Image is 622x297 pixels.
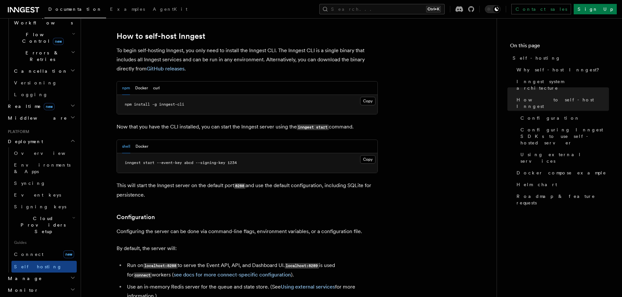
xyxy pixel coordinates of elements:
[285,263,319,269] code: localhost:8289
[117,227,378,236] p: Configuring the server can be done via command-line flags, environment variables, or a configurat...
[110,7,145,12] span: Examples
[574,4,617,14] a: Sign Up
[5,147,77,273] div: Deployment
[125,102,184,107] span: npm install -g inngest-cli
[518,149,609,167] a: Using external services
[149,2,191,18] a: AgentKit
[281,284,335,290] a: Using external services
[117,181,378,200] p: This will start the Inngest server on the default port and use the default configuration, includi...
[122,140,130,153] button: shell
[11,47,77,65] button: Errors & Retries
[125,160,237,165] span: inngest start --event-key abcd --signing-key 1234
[11,29,77,47] button: Flow Controlnew
[134,273,152,278] code: connect
[5,129,29,134] span: Platform
[117,46,378,73] p: To begin self-hosting Inngest, you only need to install the Inngest CLI. The Inngest CLI is a sin...
[14,192,61,198] span: Event keys
[11,159,77,177] a: Environments & Apps
[5,275,42,282] span: Manage
[14,151,81,156] span: Overview
[14,181,46,186] span: Syncing
[5,287,39,293] span: Monitor
[5,115,67,121] span: Middleware
[517,170,606,176] span: Docker compose example
[511,4,571,14] a: Contact sales
[153,82,160,95] button: curl
[520,126,609,146] span: Configuring Inngest SDKs to use self-hosted server
[14,80,57,85] span: Versioning
[5,284,77,296] button: Monitor
[174,272,291,278] a: see docs for more connect-specific configuration
[5,103,55,110] span: Realtime
[11,213,77,237] button: Cloud Providers Setup
[11,177,77,189] a: Syncing
[297,125,329,130] code: inngest start
[517,67,604,73] span: Why self-host Inngest?
[125,261,378,280] li: Run on to serve the Event API, API, and Dashboard UI. is used for workers ( ).
[11,201,77,213] a: Signing keys
[11,261,77,273] a: Self hosting
[11,68,68,74] span: Cancellation
[518,112,609,124] a: Configuration
[117,213,155,222] a: Configuration
[11,189,77,201] a: Event keys
[11,77,77,89] a: Versioning
[153,7,187,12] span: AgentKit
[11,10,77,29] button: Steps & Workflows
[513,55,561,61] span: Self-hosting
[14,264,62,269] span: Self hosting
[517,193,609,206] span: Roadmap & feature requests
[510,42,609,52] h4: On this page
[14,162,71,174] span: Environments & Apps
[143,263,178,269] code: localhost:8288
[520,151,609,164] span: Using external services
[11,89,77,100] a: Logging
[520,115,580,121] span: Configuration
[510,52,609,64] a: Self-hosting
[514,76,609,94] a: Inngest system architecture
[518,124,609,149] a: Configuring Inngest SDKs to use self-hosted server
[14,252,43,257] span: Connect
[11,31,72,44] span: Flow Control
[485,5,501,13] button: Toggle dark mode
[234,183,246,189] code: 8288
[44,103,55,110] span: new
[514,167,609,179] a: Docker compose example
[11,50,71,63] span: Errors & Retries
[117,32,205,41] a: How to self-host Inngest
[426,6,441,12] kbd: Ctrl+K
[514,64,609,76] a: Why self-host Inngest?
[136,140,148,153] button: Docker
[106,2,149,18] a: Examples
[11,248,77,261] a: Connectnew
[11,13,73,26] span: Steps & Workflows
[319,4,445,14] button: Search...Ctrl+K
[360,97,375,105] button: Copy
[122,82,130,95] button: npm
[48,7,102,12] span: Documentation
[514,190,609,209] a: Roadmap & feature requests
[514,179,609,190] a: Helm chart
[135,82,148,95] button: Docker
[14,204,66,209] span: Signing keys
[11,215,72,235] span: Cloud Providers Setup
[147,66,184,72] a: GitHub releases
[5,273,77,284] button: Manage
[517,78,609,91] span: Inngest system architecture
[63,250,74,258] span: new
[117,244,378,253] p: By default, the server will:
[5,136,77,147] button: Deployment
[514,94,609,112] a: How to self-host Inngest
[360,155,375,164] button: Copy
[5,138,43,145] span: Deployment
[53,38,64,45] span: new
[44,2,106,18] a: Documentation
[517,97,609,110] span: How to self-host Inngest
[5,100,77,112] button: Realtimenew
[14,92,48,97] span: Logging
[11,237,77,248] span: Guides
[11,147,77,159] a: Overview
[517,181,557,188] span: Helm chart
[11,65,77,77] button: Cancellation
[117,122,378,132] p: Now that you have the CLI installed, you can start the Inngest server using the command.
